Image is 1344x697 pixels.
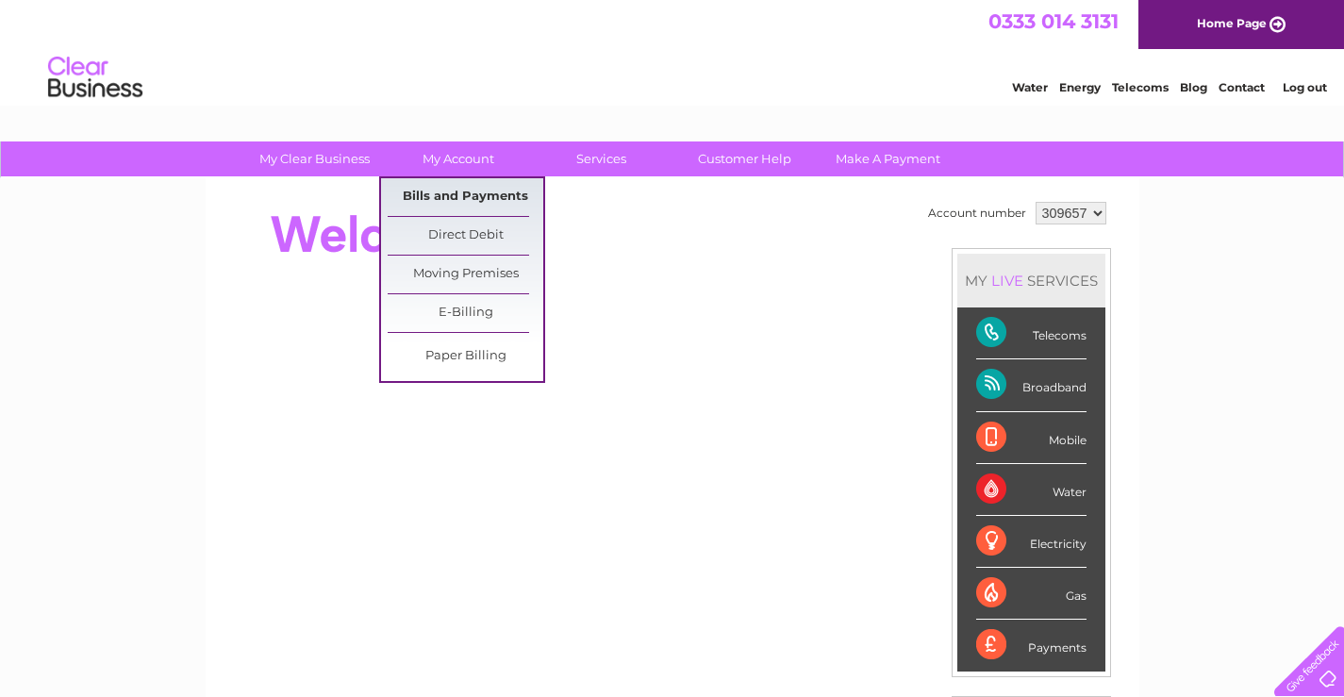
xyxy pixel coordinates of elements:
a: Blog [1180,80,1207,94]
div: Payments [976,620,1087,671]
td: Account number [923,197,1031,229]
a: Contact [1219,80,1265,94]
a: Energy [1059,80,1101,94]
div: Clear Business is a trading name of Verastar Limited (registered in [GEOGRAPHIC_DATA] No. 3667643... [227,10,1119,91]
a: Log out [1283,80,1327,94]
div: MY SERVICES [957,254,1105,307]
div: Water [976,464,1087,516]
a: Moving Premises [388,256,543,293]
div: LIVE [987,272,1027,290]
a: Customer Help [667,141,822,176]
a: Services [523,141,679,176]
a: 0333 014 3131 [988,9,1119,33]
div: Telecoms [976,307,1087,359]
img: logo.png [47,49,143,107]
div: Broadband [976,359,1087,411]
a: Water [1012,80,1048,94]
a: My Clear Business [237,141,392,176]
a: E-Billing [388,294,543,332]
a: Direct Debit [388,217,543,255]
a: Paper Billing [388,338,543,375]
a: Make A Payment [810,141,966,176]
div: Electricity [976,516,1087,568]
a: My Account [380,141,536,176]
a: Telecoms [1112,80,1169,94]
div: Gas [976,568,1087,620]
div: Mobile [976,412,1087,464]
a: Bills and Payments [388,178,543,216]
